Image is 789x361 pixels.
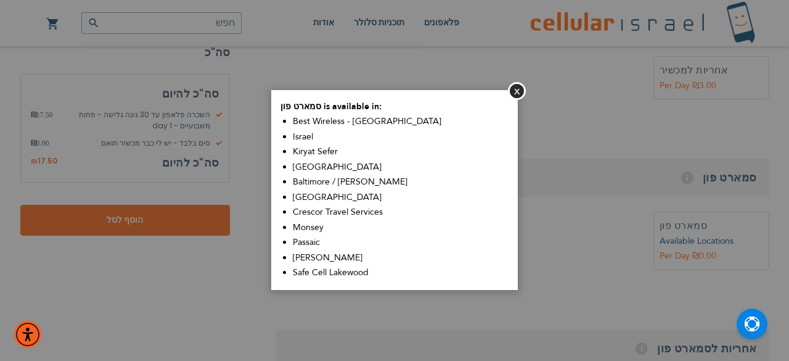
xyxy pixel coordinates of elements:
[14,321,41,348] div: תפריט נגישות
[293,267,369,278] span: Safe Cell Lakewood
[293,146,338,157] span: Kiryat Sefer
[293,191,382,203] span: [GEOGRAPHIC_DATA]
[280,101,382,112] span: סמארט פון is available in:
[293,252,362,263] span: [PERSON_NAME]
[293,161,382,173] span: [GEOGRAPHIC_DATA]
[293,206,383,218] span: Crescor Travel Services
[293,176,407,188] span: Baltimore / [PERSON_NAME]
[293,115,441,127] span: Best Wireless - [GEOGRAPHIC_DATA]
[293,222,324,233] span: Monsey
[293,236,320,248] span: Passaic
[293,131,313,143] span: Israel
